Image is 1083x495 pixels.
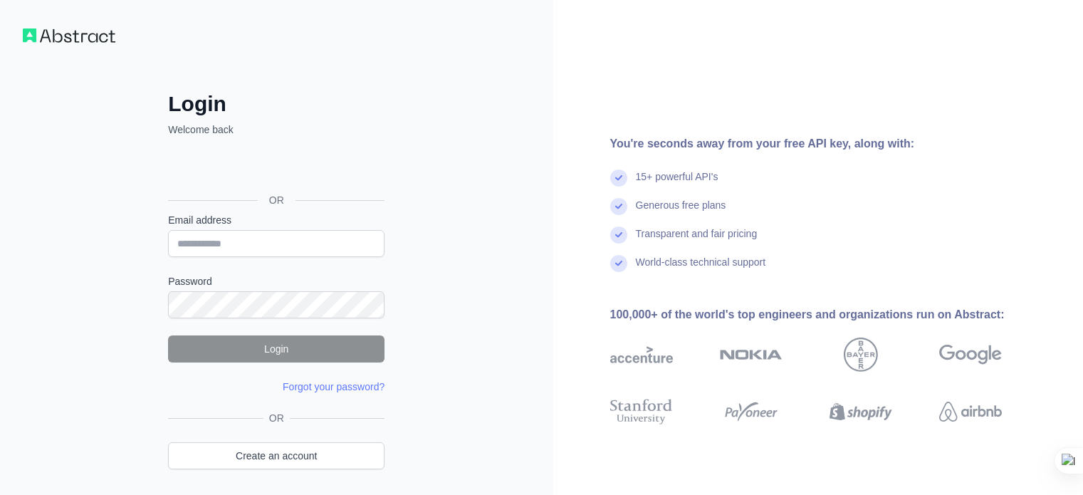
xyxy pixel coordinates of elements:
[263,411,290,425] span: OR
[720,338,783,372] img: nokia
[939,338,1002,372] img: google
[636,170,718,198] div: 15+ powerful API's
[610,255,627,272] img: check mark
[610,306,1047,323] div: 100,000+ of the world's top engineers and organizations run on Abstract:
[168,213,384,227] label: Email address
[258,193,295,207] span: OR
[939,396,1002,427] img: airbnb
[610,338,673,372] img: accenture
[168,91,384,117] h2: Login
[161,152,389,184] iframe: Sign in with Google Button
[844,338,878,372] img: bayer
[636,255,766,283] div: World-class technical support
[720,396,783,427] img: payoneer
[283,381,384,392] a: Forgot your password?
[168,274,384,288] label: Password
[610,135,1047,152] div: You're seconds away from your free API key, along with:
[610,396,673,427] img: stanford university
[168,442,384,469] a: Create an account
[830,396,892,427] img: shopify
[610,226,627,244] img: check mark
[168,123,384,137] p: Welcome back
[636,198,726,226] div: Generous free plans
[610,170,627,187] img: check mark
[610,198,627,215] img: check mark
[23,28,115,43] img: Workflow
[636,226,758,255] div: Transparent and fair pricing
[168,335,384,363] button: Login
